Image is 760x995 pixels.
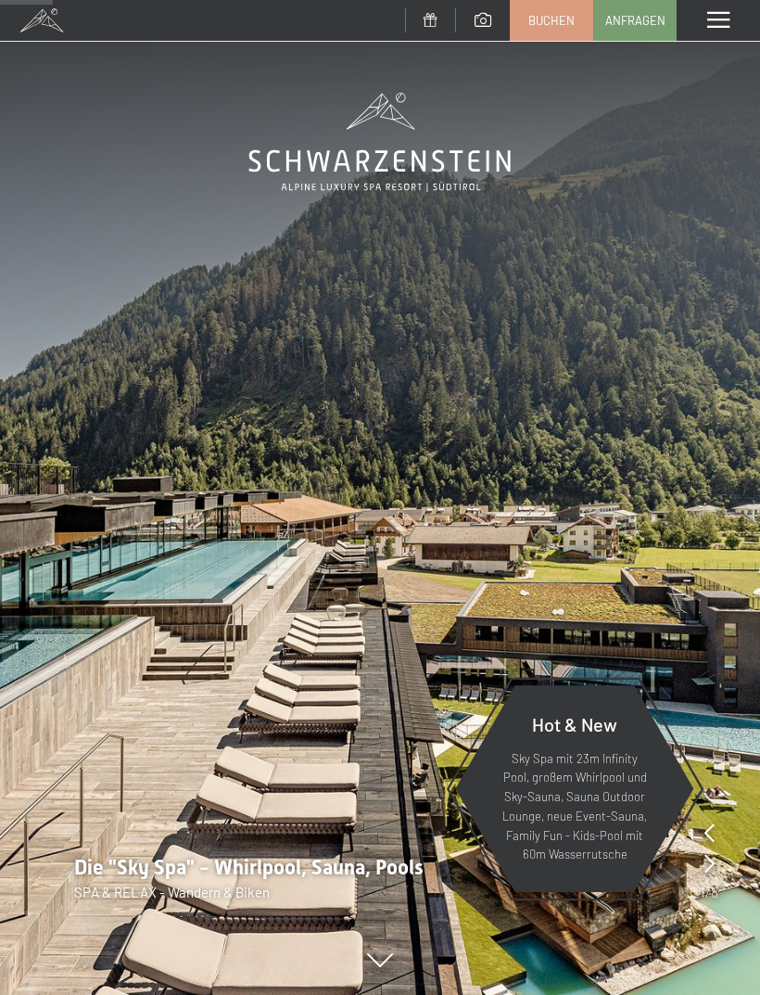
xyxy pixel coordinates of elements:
[528,12,575,29] span: Buchen
[711,882,718,902] span: 8
[532,713,617,735] span: Hot & New
[594,1,676,40] a: Anfragen
[500,749,649,865] p: Sky Spa mit 23m Infinity Pool, großem Whirlpool und Sky-Sauna, Sauna Outdoor Lounge, neue Event-S...
[454,684,695,893] a: Hot & New Sky Spa mit 23m Infinity Pool, großem Whirlpool und Sky-Sauna, Sauna Outdoor Lounge, ne...
[74,856,424,879] span: Die "Sky Spa" - Whirlpool, Sauna, Pools
[511,1,592,40] a: Buchen
[74,884,270,900] span: SPA & RELAX - Wandern & Biken
[705,882,711,902] span: /
[605,12,665,29] span: Anfragen
[700,882,705,902] span: 1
